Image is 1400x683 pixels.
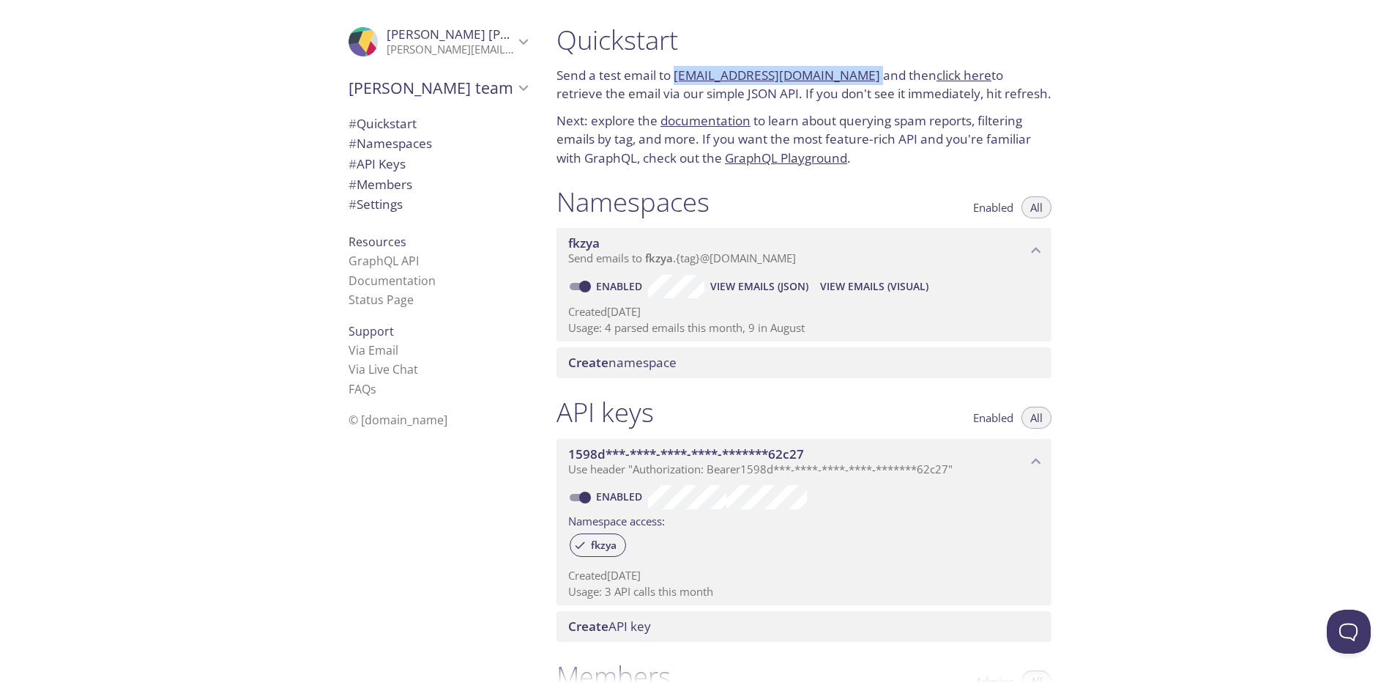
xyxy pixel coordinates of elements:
[556,396,654,429] h1: API keys
[387,26,587,43] span: [PERSON_NAME] [PERSON_NAME]
[710,278,808,295] span: View Emails (JSON)
[645,251,673,265] span: fkzya
[349,253,419,269] a: GraphQL API
[349,155,406,172] span: API Keys
[568,568,1040,583] p: Created [DATE]
[349,115,417,132] span: Quickstart
[568,354,608,371] span: Create
[371,381,376,397] span: s
[568,584,1040,599] p: Usage: 3 API calls this month
[349,381,376,397] a: FAQ
[568,235,600,251] span: fkzya
[337,18,539,66] div: Paulson Jose
[820,278,928,295] span: View Emails (Visual)
[568,618,608,635] span: Create
[349,323,394,339] span: Support
[556,23,1051,56] h1: Quickstart
[349,292,414,308] a: Status Page
[349,155,357,172] span: #
[349,412,447,428] span: © [DOMAIN_NAME]
[556,111,1051,168] p: Next: explore the to learn about querying spam reports, filtering emails by tag, and more. If you...
[964,407,1022,429] button: Enabled
[349,135,357,152] span: #
[570,534,626,557] div: fkzya
[568,304,1040,320] p: Created [DATE]
[1327,610,1371,654] iframe: Help Scout Beacon - Open
[594,279,648,293] a: Enabled
[556,228,1051,273] div: fkzya namespace
[349,115,357,132] span: #
[674,67,880,84] a: [EMAIL_ADDRESS][DOMAIN_NAME]
[568,618,651,635] span: API key
[964,196,1022,218] button: Enabled
[337,114,539,134] div: Quickstart
[337,154,539,174] div: API Keys
[337,194,539,215] div: Team Settings
[556,347,1051,378] div: Create namespace
[349,176,357,193] span: #
[349,196,357,213] span: #
[349,78,514,98] span: [PERSON_NAME] team
[387,43,514,57] p: [PERSON_NAME][EMAIL_ADDRESS][PERSON_NAME][DOMAIN_NAME]
[337,69,539,107] div: Paulson's team
[1021,407,1051,429] button: All
[814,275,934,298] button: View Emails (Visual)
[337,174,539,195] div: Members
[594,490,648,503] a: Enabled
[337,133,539,154] div: Namespaces
[556,611,1051,642] div: Create API Key
[660,112,751,129] a: documentation
[349,196,403,213] span: Settings
[349,176,412,193] span: Members
[937,67,991,84] a: click here
[349,342,398,358] a: Via Email
[704,275,814,298] button: View Emails (JSON)
[1021,196,1051,218] button: All
[568,320,1040,336] p: Usage: 4 parsed emails this month, 9 in August
[349,361,418,377] a: Via Live Chat
[568,509,665,531] label: Namespace access:
[349,135,432,152] span: Namespaces
[568,354,677,371] span: namespace
[725,149,847,166] a: GraphQL Playground
[349,273,436,289] a: Documentation
[568,251,796,265] span: Send emails to . {tag} @[DOMAIN_NAME]
[556,66,1051,103] p: Send a test email to and then to retrieve the email via our simple JSON API. If you don't see it ...
[556,185,710,218] h1: Namespaces
[349,234,406,250] span: Resources
[582,539,625,552] span: fkzya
